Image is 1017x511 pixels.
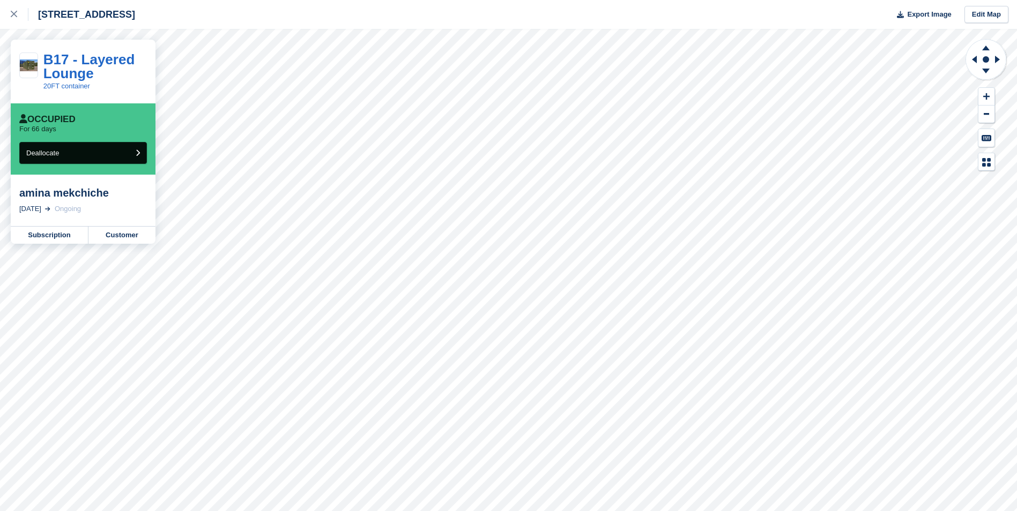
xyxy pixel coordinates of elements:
[19,114,76,125] div: Occupied
[19,142,147,164] button: Deallocate
[28,8,135,21] div: [STREET_ADDRESS]
[19,186,147,199] div: amina mekchiche
[978,153,994,171] button: Map Legend
[19,125,56,133] p: For 66 days
[11,227,88,244] a: Subscription
[964,6,1008,24] a: Edit Map
[20,59,38,71] img: 20ft%20container.jpg
[55,204,81,214] div: Ongoing
[978,88,994,106] button: Zoom In
[978,129,994,147] button: Keyboard Shortcuts
[907,9,951,20] span: Export Image
[890,6,952,24] button: Export Image
[88,227,155,244] a: Customer
[43,82,90,90] a: 20FT container
[45,207,50,211] img: arrow-right-light-icn-cde0832a797a2874e46488d9cf13f60e5c3a73dbe684e267c42b8395dfbc2abf.svg
[26,149,59,157] span: Deallocate
[43,51,135,81] a: B17 - Layered Lounge
[19,204,41,214] div: [DATE]
[978,106,994,123] button: Zoom Out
